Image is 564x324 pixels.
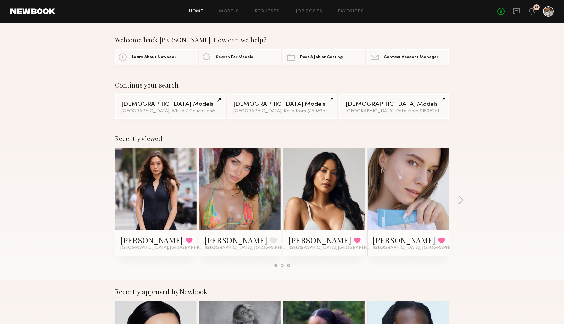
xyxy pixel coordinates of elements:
[233,109,330,114] div: [GEOGRAPHIC_DATA], Rate from $150
[373,245,470,251] span: [GEOGRAPHIC_DATA], [GEOGRAPHIC_DATA]
[289,245,386,251] span: [GEOGRAPHIC_DATA], [GEOGRAPHIC_DATA]
[296,9,323,14] a: Job Posts
[317,109,348,113] span: & 2 other filter s
[120,245,218,251] span: [GEOGRAPHIC_DATA], [GEOGRAPHIC_DATA]
[339,94,449,119] a: [DEMOGRAPHIC_DATA] Models[GEOGRAPHIC_DATA], Rate from $150&2other filters
[115,135,449,142] div: Recently viewed
[255,9,280,14] a: Requests
[338,9,364,14] a: Favorites
[199,49,281,65] a: Search For Models
[283,49,365,65] a: Post A Job or Casting
[429,109,461,113] span: & 2 other filter s
[132,55,177,59] span: Learn About Newbook
[216,55,253,59] span: Search For Models
[212,109,240,113] span: & 1 other filter
[367,49,449,65] a: Contact Account Manager
[219,9,239,14] a: Models
[121,101,218,107] div: [DEMOGRAPHIC_DATA] Models
[373,235,435,245] a: [PERSON_NAME]
[346,109,443,114] div: [GEOGRAPHIC_DATA], Rate from $150
[115,94,225,119] a: [DEMOGRAPHIC_DATA] Models[GEOGRAPHIC_DATA], White / Caucasian&1other filter
[346,101,443,107] div: [DEMOGRAPHIC_DATA] Models
[384,55,438,59] span: Contact Account Manager
[120,235,183,245] a: [PERSON_NAME]
[115,288,449,296] div: Recently approved by Newbook
[227,94,337,119] a: [DEMOGRAPHIC_DATA] Models[GEOGRAPHIC_DATA], Rate from $150&2other filters
[535,6,538,9] div: 15
[115,49,197,65] a: Learn About Newbook
[189,9,204,14] a: Home
[205,235,267,245] a: [PERSON_NAME]
[115,36,449,44] div: Welcome back [PERSON_NAME]! How can we help?
[205,245,302,251] span: [GEOGRAPHIC_DATA], [GEOGRAPHIC_DATA]
[115,81,449,89] div: Continue your search
[300,55,343,59] span: Post A Job or Casting
[289,235,351,245] a: [PERSON_NAME]
[121,109,218,114] div: [GEOGRAPHIC_DATA], White / Caucasian
[233,101,330,107] div: [DEMOGRAPHIC_DATA] Models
